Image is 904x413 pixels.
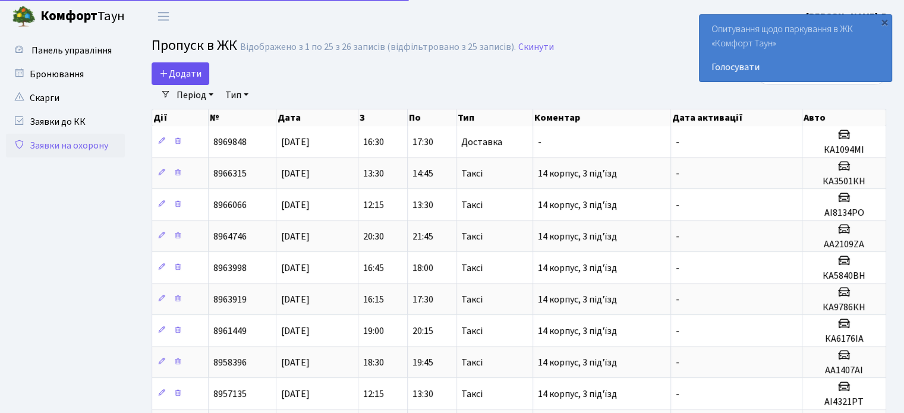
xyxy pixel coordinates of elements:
[221,85,253,105] a: Тип
[281,167,310,180] span: [DATE]
[676,135,679,149] span: -
[461,358,483,367] span: Таксі
[6,39,125,62] a: Панель управління
[281,135,310,149] span: [DATE]
[676,230,679,243] span: -
[676,167,679,180] span: -
[461,169,483,178] span: Таксі
[358,109,407,126] th: З
[276,109,359,126] th: Дата
[676,356,679,369] span: -
[281,230,310,243] span: [DATE]
[807,270,881,282] h5: КА5840ВН
[363,261,384,275] span: 16:45
[806,10,890,23] b: [PERSON_NAME] Д.
[281,293,310,306] span: [DATE]
[412,324,433,338] span: 20:15
[456,109,533,126] th: Тип
[412,356,433,369] span: 19:45
[213,356,247,369] span: 8958396
[807,396,881,408] h5: АІ4321РТ
[152,109,209,126] th: Дії
[676,261,679,275] span: -
[538,293,617,306] span: 14 корпус, 3 під'їзд
[281,356,310,369] span: [DATE]
[172,85,218,105] a: Період
[538,324,617,338] span: 14 корпус, 3 під'їзд
[363,356,384,369] span: 18:30
[412,387,433,401] span: 13:30
[807,176,881,187] h5: КА3501КН
[213,387,247,401] span: 8957135
[152,35,237,56] span: Пропуск в ЖК
[6,86,125,110] a: Скарги
[676,324,679,338] span: -
[6,134,125,157] a: Заявки на охорону
[213,324,247,338] span: 8961449
[461,263,483,273] span: Таксі
[408,109,456,126] th: По
[363,324,384,338] span: 19:00
[538,387,617,401] span: 14 корпус, 3 під'їзд
[281,324,310,338] span: [DATE]
[461,137,502,147] span: Доставка
[412,135,433,149] span: 17:30
[538,230,617,243] span: 14 корпус, 3 під'їзд
[363,230,384,243] span: 20:30
[152,62,209,85] a: Додати
[213,230,247,243] span: 8964746
[807,302,881,313] h5: КА9786КН
[363,135,384,149] span: 16:30
[461,200,483,210] span: Таксі
[700,15,892,81] div: Опитування щодо паркування в ЖК «Комфорт Таун»
[213,167,247,180] span: 8966315
[412,230,433,243] span: 21:45
[518,42,554,53] a: Скинути
[807,333,881,345] h5: КА6176ІА
[533,109,671,126] th: Коментар
[461,295,483,304] span: Таксі
[213,135,247,149] span: 8969848
[676,387,679,401] span: -
[40,7,97,26] b: Комфорт
[159,67,201,80] span: Додати
[538,167,617,180] span: 14 корпус, 3 під'їзд
[6,62,125,86] a: Бронювання
[412,198,433,212] span: 13:30
[807,239,881,250] h5: AA2109ZA
[538,135,541,149] span: -
[802,109,886,126] th: Авто
[213,293,247,306] span: 8963919
[538,198,617,212] span: 14 корпус, 3 під'їзд
[461,232,483,241] span: Таксі
[807,365,881,376] h5: АА1407АІ
[412,261,433,275] span: 18:00
[538,261,617,275] span: 14 корпус, 3 під'їзд
[240,42,516,53] div: Відображено з 1 по 25 з 26 записів (відфільтровано з 25 записів).
[213,261,247,275] span: 8963998
[213,198,247,212] span: 8966066
[806,10,890,24] a: [PERSON_NAME] Д.
[676,198,679,212] span: -
[538,356,617,369] span: 14 корпус, 3 під'їзд
[363,293,384,306] span: 16:15
[807,144,881,156] h5: КА1094МІ
[807,207,881,219] h5: АІ8134РО
[32,44,112,57] span: Панель управління
[461,389,483,399] span: Таксі
[412,167,433,180] span: 14:45
[281,198,310,212] span: [DATE]
[363,198,384,212] span: 12:15
[412,293,433,306] span: 17:30
[281,261,310,275] span: [DATE]
[363,387,384,401] span: 12:15
[12,5,36,29] img: logo.png
[461,326,483,336] span: Таксі
[711,60,880,74] a: Голосувати
[670,109,802,126] th: Дата активації
[149,7,178,26] button: Переключити навігацію
[40,7,125,27] span: Таун
[281,387,310,401] span: [DATE]
[878,16,890,28] div: ×
[676,293,679,306] span: -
